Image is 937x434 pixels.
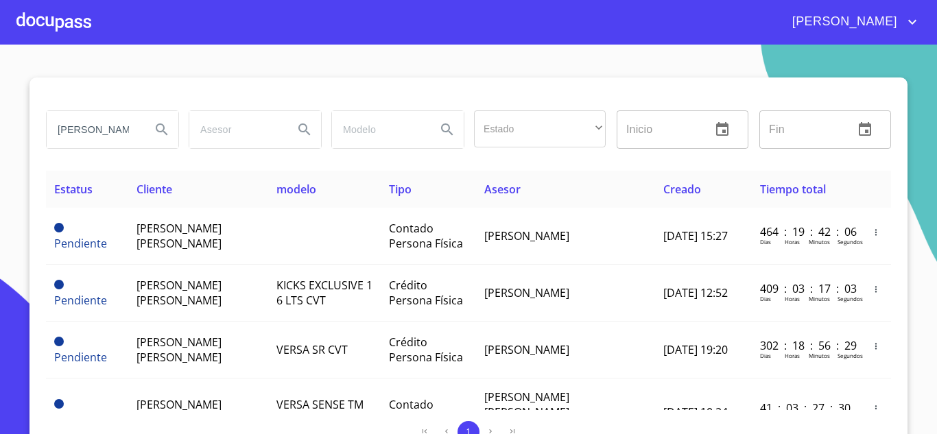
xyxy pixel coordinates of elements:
[760,238,771,245] p: Dias
[389,397,463,427] span: Contado Persona Física
[276,397,364,427] span: VERSA SENSE TM 25 SIN ACC
[389,182,412,197] span: Tipo
[389,278,463,308] span: Crédito Persona Física
[54,350,107,365] span: Pendiente
[760,281,853,296] p: 409 : 03 : 17 : 03
[54,223,64,232] span: Pendiente
[760,352,771,359] p: Dias
[189,111,283,148] input: search
[431,113,464,146] button: Search
[288,113,321,146] button: Search
[760,182,826,197] span: Tiempo total
[782,11,921,33] button: account of current user
[484,182,521,197] span: Asesor
[145,113,178,146] button: Search
[785,238,800,245] p: Horas
[809,238,830,245] p: Minutos
[137,335,222,365] span: [PERSON_NAME] [PERSON_NAME]
[838,238,863,245] p: Segundos
[389,221,463,251] span: Contado Persona Física
[484,285,569,300] span: [PERSON_NAME]
[54,293,107,308] span: Pendiente
[137,221,222,251] span: [PERSON_NAME] [PERSON_NAME]
[54,182,93,197] span: Estatus
[785,352,800,359] p: Horas
[663,285,728,300] span: [DATE] 12:52
[663,182,701,197] span: Creado
[54,236,107,251] span: Pendiente
[760,400,853,415] p: 41 : 03 : 27 : 30
[838,352,863,359] p: Segundos
[760,295,771,302] p: Dias
[137,182,172,197] span: Cliente
[663,405,728,420] span: [DATE] 10:24
[785,295,800,302] p: Horas
[474,110,606,147] div: ​
[760,224,853,239] p: 464 : 19 : 42 : 06
[838,295,863,302] p: Segundos
[276,278,372,308] span: KICKS EXCLUSIVE 1 6 LTS CVT
[47,111,140,148] input: search
[663,342,728,357] span: [DATE] 19:20
[484,228,569,243] span: [PERSON_NAME]
[332,111,425,148] input: search
[760,338,853,353] p: 302 : 18 : 56 : 29
[809,352,830,359] p: Minutos
[54,280,64,289] span: Pendiente
[484,342,569,357] span: [PERSON_NAME]
[54,399,64,409] span: Pendiente
[389,335,463,365] span: Crédito Persona Física
[137,278,222,308] span: [PERSON_NAME] [PERSON_NAME]
[782,11,904,33] span: [PERSON_NAME]
[276,182,316,197] span: modelo
[276,342,348,357] span: VERSA SR CVT
[137,397,222,427] span: [PERSON_NAME] [PERSON_NAME]
[809,295,830,302] p: Minutos
[54,337,64,346] span: Pendiente
[663,228,728,243] span: [DATE] 15:27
